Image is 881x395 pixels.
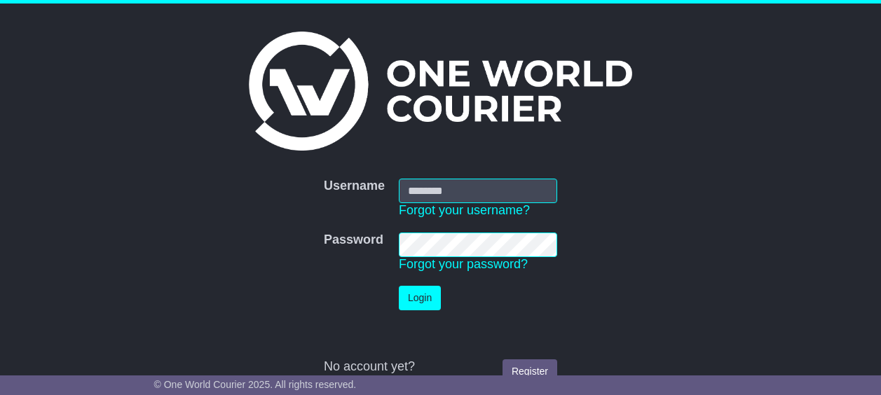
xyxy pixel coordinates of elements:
[324,179,385,194] label: Username
[399,286,441,310] button: Login
[399,257,528,271] a: Forgot your password?
[399,203,530,217] a: Forgot your username?
[503,359,557,384] a: Register
[154,379,357,390] span: © One World Courier 2025. All rights reserved.
[324,359,557,375] div: No account yet?
[324,233,383,248] label: Password
[249,32,631,151] img: One World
